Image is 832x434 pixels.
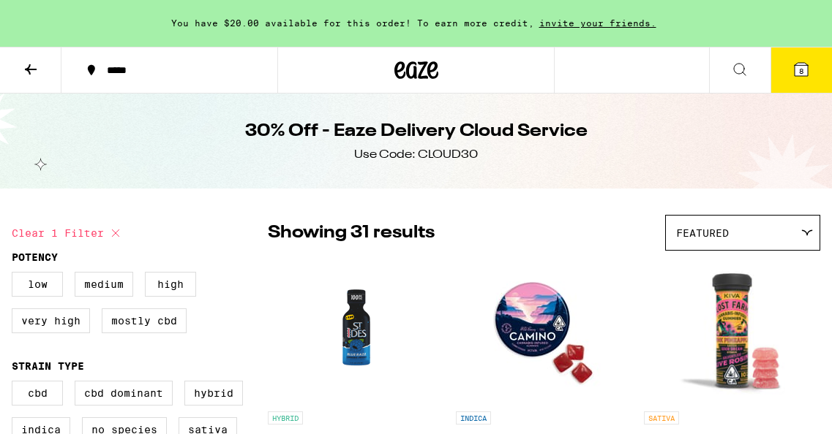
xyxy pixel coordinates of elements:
[12,381,63,406] label: CBD
[456,411,491,425] p: INDICA
[354,147,478,163] div: Use Code: CLOUD30
[534,18,662,28] span: invite your friends.
[268,221,435,245] p: Showing 31 results
[145,272,196,297] label: High
[12,251,58,263] legend: Potency
[171,18,534,28] span: You have $20.00 available for this order! To earn more credit,
[12,308,90,333] label: Very High
[75,381,173,406] label: CBD Dominant
[676,227,729,239] span: Featured
[245,119,588,144] h1: 30% Off - Eaze Delivery Cloud Service
[12,360,84,372] legend: Strain Type
[268,411,303,425] p: HYBRID
[471,258,618,404] img: Camino - Wild Berry Chill Gummies
[655,258,810,404] img: Lost Farm - Pink Pineapple x Sour Dream Rosin Gummies - 100mg
[799,66,803,75] span: 8
[184,381,243,406] label: Hybrid
[75,272,133,297] label: Medium
[102,308,187,333] label: Mostly CBD
[12,215,124,251] button: Clear 1 filter
[771,47,832,93] button: 8
[283,258,430,404] img: St. Ides - Blue Raz Shot - 100mg
[644,411,679,425] p: SATIVA
[12,272,63,297] label: Low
